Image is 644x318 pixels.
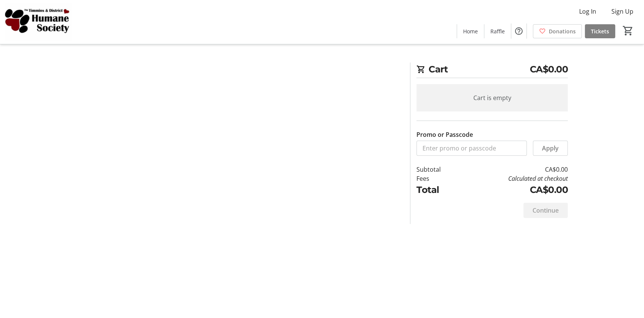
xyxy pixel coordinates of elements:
span: Raffle [490,27,505,35]
input: Enter promo or passcode [416,141,527,156]
div: Cart is empty [416,84,568,111]
img: Timmins and District Humane Society's Logo [5,3,72,41]
label: Promo or Passcode [416,130,473,139]
span: Home [463,27,478,35]
a: Tickets [585,24,615,38]
h2: Cart [416,63,568,78]
span: Donations [549,27,576,35]
span: Tickets [591,27,609,35]
a: Donations [533,24,582,38]
button: Cart [621,24,635,38]
a: Raffle [484,24,511,38]
button: Help [511,23,526,39]
button: Log In [573,5,602,17]
td: CA$0.00 [460,165,568,174]
span: Sign Up [611,7,633,16]
td: Calculated at checkout [460,174,568,183]
button: Apply [533,141,568,156]
td: Total [416,183,460,197]
span: Log In [579,7,596,16]
button: Sign Up [605,5,639,17]
span: CA$0.00 [530,63,568,76]
a: Home [457,24,484,38]
td: Fees [416,174,460,183]
span: Apply [542,144,559,153]
td: CA$0.00 [460,183,568,197]
td: Subtotal [416,165,460,174]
